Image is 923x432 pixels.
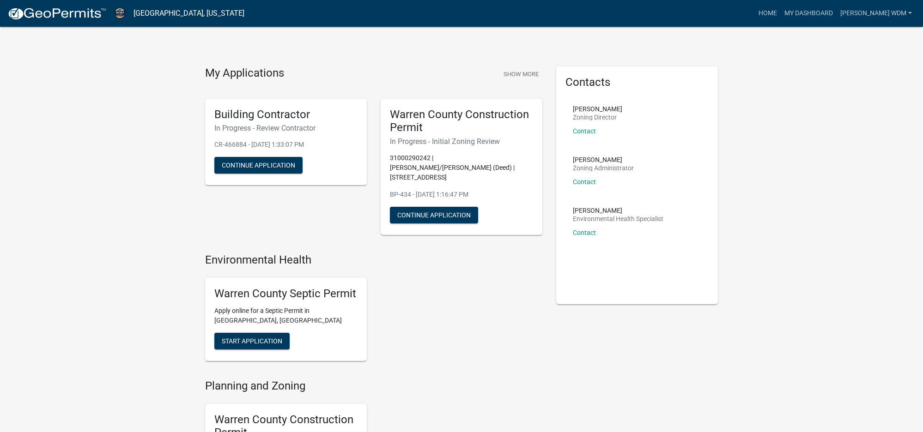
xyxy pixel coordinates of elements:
[214,287,358,300] h5: Warren County Septic Permit
[205,253,542,267] h4: Environmental Health
[837,5,916,22] a: [PERSON_NAME] WDM
[573,114,622,120] p: Zoning Director
[214,140,358,150] p: CR-466884 - [DATE] 1:33:07 PM
[205,379,542,393] h4: Planning and Zoning
[214,306,358,325] p: Apply online for a Septic Permit in [GEOGRAPHIC_DATA], [GEOGRAPHIC_DATA]
[573,156,634,163] p: [PERSON_NAME]
[205,66,284,80] h4: My Applications
[222,337,282,344] span: Start Application
[500,66,542,82] button: Show More
[214,157,303,174] button: Continue Application
[573,165,634,171] p: Zoning Administrator
[573,106,622,112] p: [PERSON_NAME]
[390,137,533,146] h6: In Progress - Initial Zoning Review
[390,207,478,223] button: Continue Application
[573,229,596,236] a: Contact
[214,124,358,132] h6: In Progress - Review Contractor
[573,216,663,222] p: Environmental Health Specialist
[390,190,533,199] p: BP-434 - [DATE] 1:16:47 PM
[390,108,533,135] h5: Warren County Construction Permit
[390,153,533,182] p: 31000290242 | [PERSON_NAME]/[PERSON_NAME] (Deed) | [STREET_ADDRESS]
[214,108,358,121] h5: Building Contractor
[573,178,596,186] a: Contact
[573,127,596,135] a: Contact
[114,7,126,19] img: Warren County, Iowa
[214,333,290,349] button: Start Application
[573,207,663,214] p: [PERSON_NAME]
[781,5,837,22] a: My Dashboard
[134,6,244,21] a: [GEOGRAPHIC_DATA], [US_STATE]
[755,5,781,22] a: Home
[565,76,709,89] h5: Contacts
